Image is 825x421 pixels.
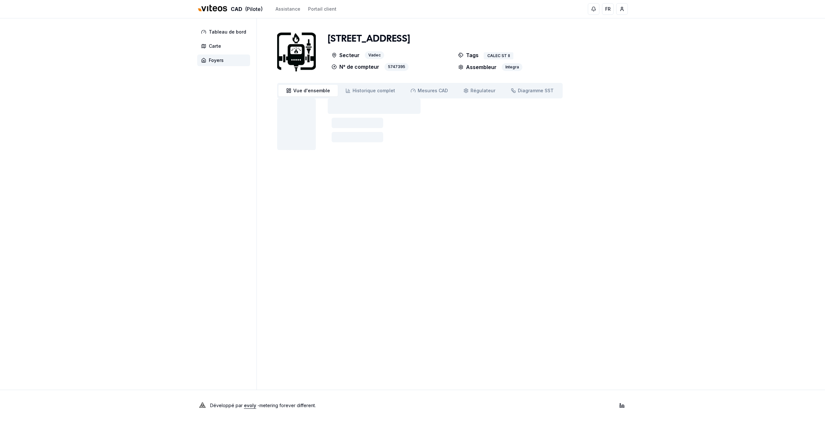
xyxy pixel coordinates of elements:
a: CAD(Pilote) [197,2,263,16]
a: Foyers [197,55,253,66]
span: Foyers [209,57,224,64]
div: CALEC ST II [484,52,513,59]
span: Régulateur [471,87,495,94]
span: Tableau de bord [209,29,246,35]
h1: [STREET_ADDRESS] [328,33,410,45]
p: Secteur [332,51,360,59]
a: Carte [197,40,253,52]
span: Carte [209,43,221,49]
a: Mesures CAD [403,85,456,96]
a: Assistance [276,6,300,12]
div: 5747395 [384,63,409,71]
p: Tags [458,51,479,59]
span: Vue d'ensemble [293,87,330,94]
a: Diagramme SST [503,85,561,96]
p: Développé par - metering forever different . [210,401,316,410]
p: N° de compteur [332,63,379,71]
p: Assembleur [458,63,497,71]
a: Portail client [308,6,336,12]
span: FR [605,6,611,12]
span: Mesures CAD [418,87,448,94]
img: Viteos - CAD Logo [197,1,228,16]
div: Vadec [365,51,384,59]
a: Tableau de bord [197,26,253,38]
a: Historique complet [338,85,403,96]
span: CAD [231,5,242,13]
button: FR [602,3,614,15]
div: Integra [502,63,522,71]
span: Diagramme SST [518,87,554,94]
span: (Pilote) [245,5,263,13]
img: unit Image [277,26,316,78]
a: evoly [244,403,256,408]
a: Vue d'ensemble [278,85,338,96]
a: Régulateur [456,85,503,96]
img: Evoly Logo [197,400,208,411]
span: Historique complet [353,87,395,94]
